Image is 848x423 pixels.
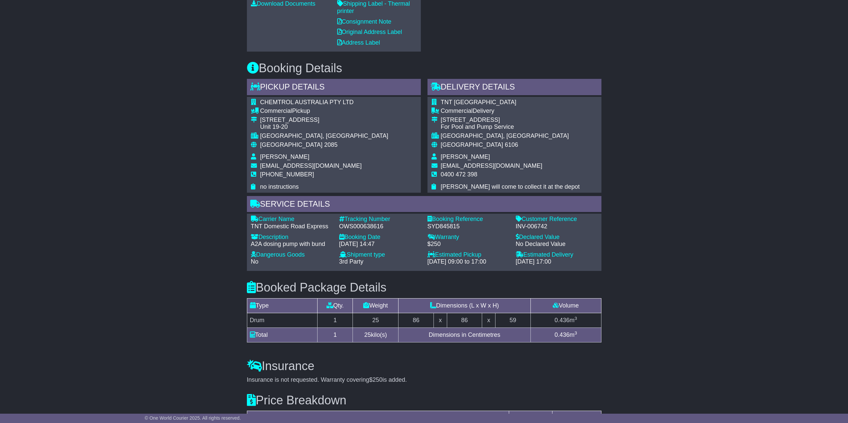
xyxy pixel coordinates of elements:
td: x [434,313,447,327]
td: Qty. [318,298,353,313]
span: CHEMTROL AUSTRALIA PTY LTD [260,99,354,106]
span: TNT [GEOGRAPHIC_DATA] [441,99,516,106]
span: No [251,258,259,265]
div: [DATE] 14:47 [339,241,421,248]
span: [PHONE_NUMBER] [260,171,314,178]
div: Warranty [427,234,509,241]
span: [EMAIL_ADDRESS][DOMAIN_NAME] [441,162,542,169]
span: [GEOGRAPHIC_DATA] [441,141,503,148]
div: A2A dosing pump with bund [251,241,333,248]
td: Type [247,298,318,313]
div: OWS000638616 [339,223,421,230]
span: 2085 [324,141,338,148]
td: 1 [318,313,353,327]
div: [STREET_ADDRESS] [441,116,580,124]
span: [EMAIL_ADDRESS][DOMAIN_NAME] [260,162,362,169]
span: © One World Courier 2025. All rights reserved. [145,415,241,421]
a: Address Label [337,39,380,46]
div: Insurance is not requested. Warranty covering is added. [247,376,601,384]
span: [PERSON_NAME] [260,153,310,160]
div: Estimated Delivery [516,251,597,259]
td: 1 [318,327,353,342]
div: Unit 19-20 [260,123,389,131]
span: Commercial [441,107,473,114]
div: $250 [427,241,509,248]
td: Total [247,327,318,342]
span: 3rd Party [339,258,364,265]
a: Consignment Note [337,18,392,25]
h3: Insurance [247,359,601,373]
td: Weight [353,298,399,313]
div: TNT Domestic Road Express [251,223,333,230]
span: no instructions [260,183,299,190]
td: kilo(s) [353,327,399,342]
sup: 3 [574,330,577,335]
div: INV-006742 [516,223,597,230]
span: $250 [369,376,383,383]
div: Declared Value [516,234,597,241]
div: Description [251,234,333,241]
span: [GEOGRAPHIC_DATA] [260,141,323,148]
span: Commercial [260,107,292,114]
div: Tracking Number [339,216,421,223]
td: Dimensions (L x W x H) [399,298,530,313]
td: x [482,313,495,327]
div: SYD845815 [427,223,509,230]
span: 25 [364,331,371,338]
a: Download Documents [251,0,316,7]
sup: 3 [574,316,577,321]
div: Service Details [247,196,601,214]
td: m [530,313,601,327]
h3: Price Breakdown [247,394,601,407]
a: Shipping Label - Thermal printer [337,0,410,14]
div: [DATE] 09:00 to 17:00 [427,258,509,266]
div: Customer Reference [516,216,597,223]
div: Booking Reference [427,216,509,223]
span: [PERSON_NAME] will come to collect it at the depot [441,183,580,190]
td: Drum [247,313,318,327]
h3: Booked Package Details [247,281,601,294]
div: [GEOGRAPHIC_DATA], [GEOGRAPHIC_DATA] [260,132,389,140]
div: Shipment type [339,251,421,259]
td: 59 [495,313,530,327]
span: 6106 [505,141,518,148]
h3: Booking Details [247,62,601,75]
a: Original Address Label [337,29,402,35]
div: Booking Date [339,234,421,241]
div: Delivery Details [427,79,601,97]
td: m [530,327,601,342]
div: [GEOGRAPHIC_DATA], [GEOGRAPHIC_DATA] [441,132,580,140]
div: Dangerous Goods [251,251,333,259]
div: No Declared Value [516,241,597,248]
div: Pickup Details [247,79,421,97]
td: 25 [353,313,399,327]
td: Dimensions in Centimetres [399,327,530,342]
span: [PERSON_NAME] [441,153,490,160]
span: 0400 472 398 [441,171,477,178]
div: For Pool and Pump Service [441,123,580,131]
div: [STREET_ADDRESS] [260,116,389,124]
div: Estimated Pickup [427,251,509,259]
td: 86 [447,313,482,327]
div: [DATE] 17:00 [516,258,597,266]
span: 0.436 [554,317,569,323]
td: Volume [530,298,601,313]
div: Pickup [260,107,389,115]
td: 86 [399,313,434,327]
div: Carrier Name [251,216,333,223]
span: 0.436 [554,331,569,338]
div: Delivery [441,107,580,115]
